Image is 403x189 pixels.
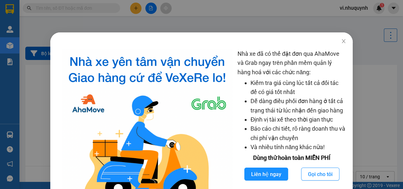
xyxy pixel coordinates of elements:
li: Định vị tài xế theo thời gian thực [250,115,346,124]
li: Báo cáo chi tiết, rõ ràng doanh thu và chi phí vận chuyển [250,124,346,143]
button: Gọi cho tôi [301,168,339,181]
li: Dễ dàng điều phối đơn hàng ở tất cả trạng thái từ lúc nhận đến giao hàng [250,97,346,115]
div: Dùng thử hoàn toàn MIỄN PHÍ [238,153,346,162]
li: Kiểm tra giá cùng lúc tất cả đối tác để có giá tốt nhất [250,78,346,97]
span: close [341,39,346,44]
button: Liên hệ ngay [244,168,288,181]
li: Và nhiều tính năng khác nữa! [250,143,346,152]
span: Gọi cho tôi [308,170,333,178]
span: Liên hệ ngay [251,170,281,178]
button: Close [335,32,353,51]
